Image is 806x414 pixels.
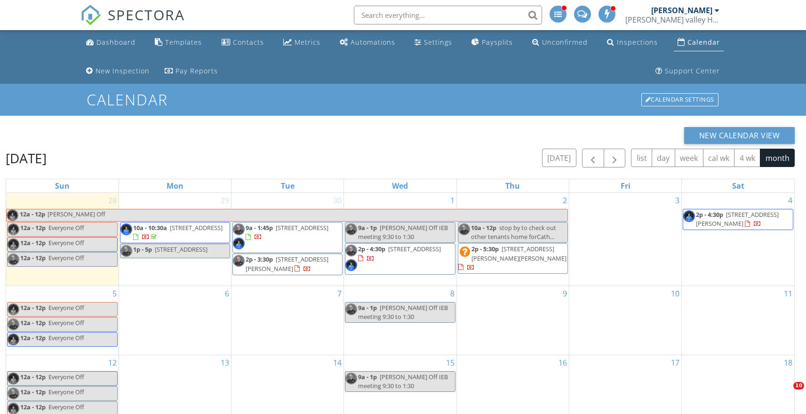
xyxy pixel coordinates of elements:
[20,334,46,342] span: 12a - 12p
[53,179,72,192] a: Sunday
[619,179,632,192] a: Friday
[82,63,153,80] a: New Inspection
[471,245,567,262] span: [STREET_ADDRESS][PERSON_NAME][PERSON_NAME]
[8,388,19,399] img: screenshot_20241030_105159_gallery.jpg
[6,286,119,355] td: Go to October 5, 2025
[358,373,448,390] span: [PERSON_NAME] Off IEB meeting 9:30 to 1:30
[6,193,119,286] td: Go to September 28, 2025
[108,5,185,24] span: SPECTORA
[48,254,84,262] span: Everyone Off
[345,373,357,384] img: screenshot_20241030_105159_gallery.jpg
[80,5,101,25] img: The Best Home Inspection Software - Spectora
[120,223,132,235] img: img_6870.jpg
[557,355,569,370] a: Go to October 16, 2025
[96,66,150,75] div: New Inspection
[471,223,556,241] span: stop by to check out other tenants home forCath...
[696,210,779,228] a: 2p - 4:30p [STREET_ADDRESS][PERSON_NAME]
[793,382,804,390] span: 10
[358,245,385,253] span: 2p - 4:30p
[390,179,410,192] a: Wednesday
[233,238,245,249] img: img_6870.jpg
[48,388,84,396] span: Everyone Off
[8,303,19,315] img: img_6857.jpg
[458,243,568,274] a: 2p - 5:30p [STREET_ADDRESS][PERSON_NAME][PERSON_NAME]
[111,286,119,301] a: Go to October 5, 2025
[165,179,185,192] a: Monday
[354,6,542,24] input: Search everything...
[625,15,719,24] div: Hudson valley Home Inspections LLC.
[604,149,626,168] button: Next month
[232,222,343,253] a: 9a - 1:45p [STREET_ADDRESS]
[682,286,794,355] td: Go to October 11, 2025
[617,38,658,47] div: Inspections
[388,245,441,253] span: [STREET_ADDRESS]
[358,223,377,232] span: 9a - 1p
[456,193,569,286] td: Go to October 2, 2025
[219,193,231,208] a: Go to September 29, 2025
[106,193,119,208] a: Go to September 28, 2025
[170,223,223,232] span: [STREET_ADDRESS]
[20,223,46,232] span: 12a - 12p
[569,286,681,355] td: Go to October 10, 2025
[219,355,231,370] a: Go to October 13, 2025
[448,193,456,208] a: Go to October 1, 2025
[471,245,499,253] span: 2p - 5:30p
[651,6,712,15] div: [PERSON_NAME]
[782,286,794,301] a: Go to October 11, 2025
[120,222,230,243] a: 10a - 10:30a [STREET_ADDRESS]
[760,149,795,167] button: month
[582,149,604,168] button: Previous month
[165,38,202,47] div: Templates
[542,149,576,167] button: [DATE]
[561,286,569,301] a: Go to October 9, 2025
[652,149,675,167] button: day
[233,223,245,235] img: screenshot_20241030_105159_gallery.jpg
[344,193,456,286] td: Go to October 1, 2025
[8,318,19,330] img: screenshot_20241030_105159_gallery.jpg
[345,243,455,274] a: 2p - 4:30p [STREET_ADDRESS]
[358,303,448,321] span: [PERSON_NAME] Off IEB meeting 9:30 to 1:30
[482,38,513,47] div: Paysplits
[295,38,320,47] div: Metrics
[358,373,377,381] span: 9a - 1p
[640,92,719,107] a: Calendar Settings
[20,318,46,327] span: 12a - 12p
[119,193,231,286] td: Go to September 29, 2025
[456,286,569,355] td: Go to October 9, 2025
[774,382,797,405] iframe: Intercom live chat
[246,255,328,272] span: [STREET_ADDRESS][PERSON_NAME]
[448,286,456,301] a: Go to October 8, 2025
[696,210,723,219] span: 2p - 4:30p
[561,193,569,208] a: Go to October 2, 2025
[20,373,46,381] span: 12a - 12p
[344,286,456,355] td: Go to October 8, 2025
[231,286,344,355] td: Go to October 7, 2025
[133,223,223,241] a: 10a - 10:30a [STREET_ADDRESS]
[233,38,264,47] div: Contacts
[786,193,794,208] a: Go to October 4, 2025
[133,245,152,254] span: 1p - 5p
[687,38,720,47] div: Calendar
[411,34,456,51] a: Settings
[703,149,735,167] button: cal wk
[345,223,357,235] img: screenshot_20241030_105159_gallery.jpg
[345,259,357,271] img: img_6870.jpg
[233,255,245,267] img: screenshot_20241030_105159_gallery.jpg
[8,334,19,345] img: img_6870.jpg
[458,245,567,271] a: 2p - 5:30p [STREET_ADDRESS][PERSON_NAME][PERSON_NAME]
[80,13,185,32] a: SPECTORA
[468,34,517,51] a: Paysplits
[358,303,377,312] span: 9a - 1p
[345,303,357,315] img: screenshot_20241030_105159_gallery.jpg
[48,334,84,342] span: Everyone Off
[223,286,231,301] a: Go to October 6, 2025
[48,223,84,232] span: Everyone Off
[444,355,456,370] a: Go to October 15, 2025
[569,193,681,286] td: Go to October 3, 2025
[106,355,119,370] a: Go to October 12, 2025
[161,63,222,80] a: Pay Reports
[8,223,19,235] img: img_6857.jpg
[246,223,273,232] span: 9a - 1:45p
[48,403,84,411] span: Everyone Off
[696,210,779,228] span: [STREET_ADDRESS][PERSON_NAME]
